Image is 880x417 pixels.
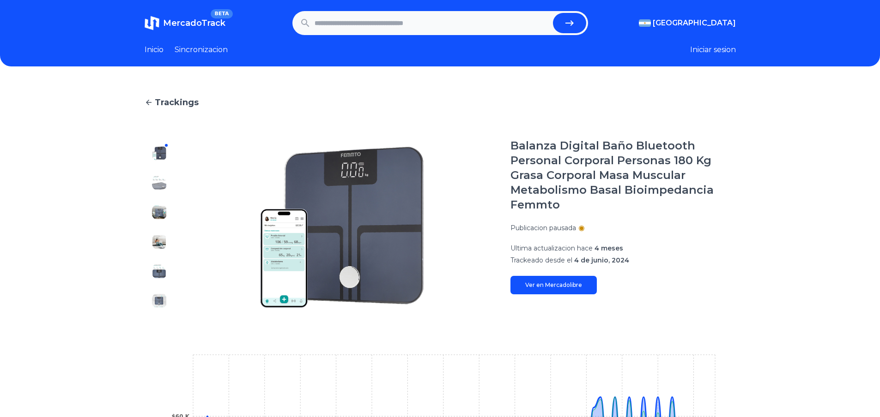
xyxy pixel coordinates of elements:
[639,19,651,27] img: Argentina
[152,293,167,308] img: Balanza Digital Baño Bluetooth Personal Corporal Personas 180 Kg Grasa Corporal Masa Muscular Met...
[510,223,576,232] p: Publicacion pausada
[152,175,167,190] img: Balanza Digital Baño Bluetooth Personal Corporal Personas 180 Kg Grasa Corporal Masa Muscular Met...
[152,146,167,161] img: Balanza Digital Baño Bluetooth Personal Corporal Personas 180 Kg Grasa Corporal Masa Muscular Met...
[145,16,159,30] img: MercadoTrack
[639,18,736,29] button: [GEOGRAPHIC_DATA]
[145,96,736,109] a: Trackings
[155,96,199,109] span: Trackings
[690,44,736,55] button: Iniciar sesion
[175,44,228,55] a: Sincronizacion
[510,276,597,294] a: Ver en Mercadolibre
[145,16,225,30] a: MercadoTrackBETA
[152,205,167,220] img: Balanza Digital Baño Bluetooth Personal Corporal Personas 180 Kg Grasa Corporal Masa Muscular Met...
[574,256,629,264] span: 4 de junio, 2024
[145,44,164,55] a: Inicio
[510,256,572,264] span: Trackeado desde el
[211,9,232,18] span: BETA
[510,138,736,212] h1: Balanza Digital Baño Bluetooth Personal Corporal Personas 180 Kg Grasa Corporal Masa Muscular Met...
[510,244,593,252] span: Ultima actualizacion hace
[163,18,225,28] span: MercadoTrack
[653,18,736,29] span: [GEOGRAPHIC_DATA]
[152,234,167,249] img: Balanza Digital Baño Bluetooth Personal Corporal Personas 180 Kg Grasa Corporal Masa Muscular Met...
[595,244,623,252] span: 4 meses
[152,264,167,279] img: Balanza Digital Baño Bluetooth Personal Corporal Personas 180 Kg Grasa Corporal Masa Muscular Met...
[193,138,492,316] img: Balanza Digital Baño Bluetooth Personal Corporal Personas 180 Kg Grasa Corporal Masa Muscular Met...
